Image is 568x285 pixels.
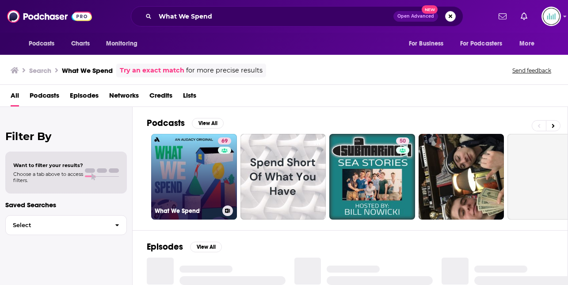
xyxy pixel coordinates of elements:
[422,5,438,14] span: New
[541,7,561,26] button: Show profile menu
[409,38,444,50] span: For Business
[109,88,139,106] a: Networks
[106,38,137,50] span: Monitoring
[70,88,99,106] a: Episodes
[155,9,393,23] input: Search podcasts, credits, & more...
[147,241,183,252] h2: Episodes
[13,162,83,168] span: Want to filter your results?
[30,88,59,106] a: Podcasts
[151,134,237,220] a: 69What We Spend
[419,134,504,220] a: 0
[29,66,51,75] h3: Search
[5,201,127,209] p: Saved Searches
[71,38,90,50] span: Charts
[541,7,561,26] img: User Profile
[517,9,531,24] a: Show notifications dropdown
[396,137,409,144] a: 50
[397,14,434,19] span: Open Advanced
[5,215,127,235] button: Select
[510,67,554,74] button: Send feedback
[192,118,224,129] button: View All
[23,35,66,52] button: open menu
[190,242,222,252] button: View All
[541,7,561,26] span: Logged in as podglomerate
[329,134,415,220] a: 50
[393,11,438,22] button: Open AdvancedNew
[29,38,55,50] span: Podcasts
[11,88,19,106] a: All
[62,66,113,75] h3: What We Spend
[13,171,83,183] span: Choose a tab above to access filters.
[519,38,534,50] span: More
[147,118,185,129] h2: Podcasts
[147,118,224,129] a: PodcastsView All
[186,65,263,76] span: for more precise results
[218,137,231,144] a: 69
[131,6,463,27] div: Search podcasts, credits, & more...
[120,65,184,76] a: Try an exact match
[147,241,222,252] a: EpisodesView All
[155,207,219,215] h3: What We Spend
[403,35,455,52] button: open menu
[513,35,545,52] button: open menu
[496,137,500,216] div: 0
[6,222,108,228] span: Select
[221,137,228,146] span: 69
[495,9,510,24] a: Show notifications dropdown
[65,35,95,52] a: Charts
[7,8,92,25] img: Podchaser - Follow, Share and Rate Podcasts
[149,88,172,106] a: Credits
[183,88,196,106] a: Lists
[400,137,406,146] span: 50
[100,35,149,52] button: open menu
[5,130,127,143] h2: Filter By
[454,35,515,52] button: open menu
[460,38,503,50] span: For Podcasters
